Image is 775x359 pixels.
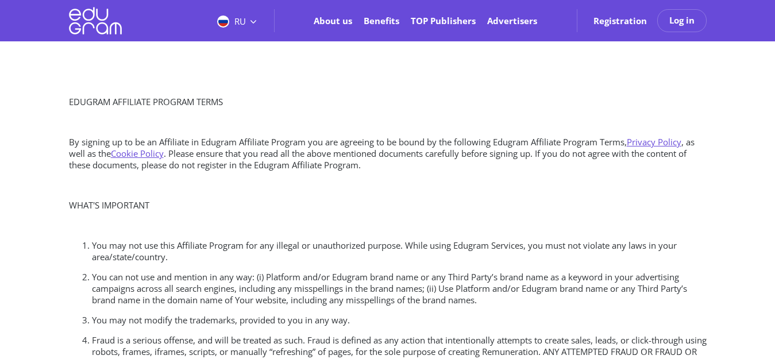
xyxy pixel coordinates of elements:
[411,15,476,26] a: TOP Publishers
[69,136,695,159] span: , as well as the
[69,96,223,107] span: EDUGRAM AFFILIATE PROGRAM TERMS
[364,15,399,26] a: Benefits
[657,9,707,32] button: Log in
[69,148,687,171] span: . Please ensure that you read all the above mentioned documents carefully before signing up. If y...
[92,314,350,326] span: You may not modify the trademarks, provided to you in any way.
[314,15,352,26] a: About us
[111,148,164,159] a: Cookie Policy
[593,15,647,26] a: Registration
[487,15,537,26] a: Advertisers
[69,136,627,148] span: By signing up to be an Affiliate in Edugram Affiliate Program you are agreeing to be bound by the...
[69,199,149,211] span: WHAT'S IMPORTANT
[234,16,246,27] span: RU
[92,271,687,306] span: You can not use and mention in any way: (i) Platform and/or Edugram brand name or any Third Party...
[92,240,677,263] span: You may not use this Affiliate Program for any illegal or unauthorized purpose. While using Edugr...
[627,136,681,148] a: Privacy Policy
